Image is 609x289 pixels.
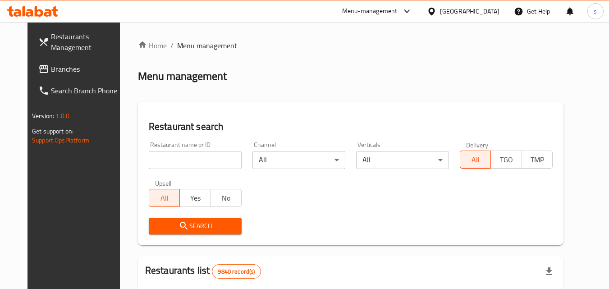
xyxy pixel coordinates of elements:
button: All [149,189,180,207]
span: No [215,192,238,205]
span: s [594,6,597,16]
a: Restaurants Management [31,26,129,58]
a: Branches [31,58,129,80]
span: All [464,153,487,166]
div: [GEOGRAPHIC_DATA] [440,6,499,16]
button: All [460,151,491,169]
button: No [211,189,242,207]
div: Menu-management [342,6,398,17]
button: TMP [522,151,553,169]
span: All [153,192,176,205]
div: Total records count [212,264,261,279]
span: 1.0.0 [55,110,69,122]
span: Yes [183,192,207,205]
button: Yes [179,189,211,207]
input: Search for restaurant name or ID.. [149,151,242,169]
div: All [252,151,345,169]
div: All [356,151,449,169]
a: Search Branch Phone [31,80,129,101]
li: / [170,40,174,51]
span: Search [156,220,234,232]
h2: Restaurant search [149,120,553,133]
label: Upsell [155,180,172,186]
label: Delivery [466,142,489,148]
span: Get support on: [32,125,73,137]
span: Version: [32,110,54,122]
a: Home [138,40,167,51]
span: Restaurants Management [51,31,122,53]
h2: Restaurants list [145,264,261,279]
span: Branches [51,64,122,74]
button: Search [149,218,242,234]
span: Menu management [177,40,237,51]
span: TGO [495,153,518,166]
span: TMP [526,153,549,166]
h2: Menu management [138,69,227,83]
button: TGO [490,151,522,169]
span: Search Branch Phone [51,85,122,96]
nav: breadcrumb [138,40,563,51]
div: Export file [538,261,560,282]
span: 9840 record(s) [212,267,260,276]
a: Support.OpsPlatform [32,134,89,146]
